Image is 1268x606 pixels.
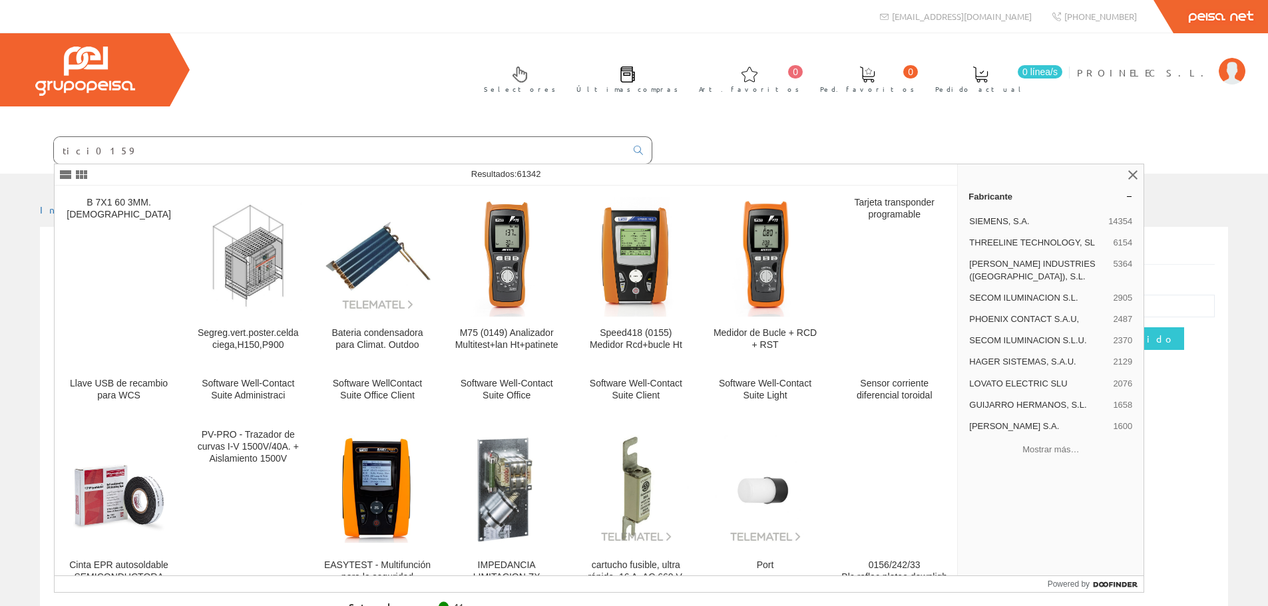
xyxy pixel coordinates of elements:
[35,47,135,96] img: Grupo Peisa
[712,327,819,351] div: Medidor de Bucle + RCD + RST
[582,378,690,402] div: Software Well-Contact Suite Client
[184,186,312,367] a: Segreg.vert.poster.celda ciega,H150,P900 Segreg.vert.poster.celda ciega,H150,P900
[194,327,302,351] div: Segreg.vert.poster.celda ciega,H150,P900
[963,438,1138,460] button: Mostrar más…
[55,367,183,417] a: Llave USB de recambio para WCS
[466,197,547,317] img: M75 (0149) Analizador Multitest+lan Ht+patinete
[935,82,1026,96] span: Pedido actual
[969,292,1108,304] span: SECOM ILUMINACION S.L.
[1113,237,1132,249] span: 6154
[65,435,172,542] img: Cinta EPR autosoldable SEMICONDUCTORA apantallado cable hasta 69kV 9,1m x 38mm x 0,76mm Negro CE
[194,203,302,310] img: Segreg.vert.poster.celda ciega,H150,P900
[443,367,571,417] a: Software Well-Contact Suite Office
[1113,292,1132,304] span: 2905
[323,203,431,310] img: Bateria condensadora para Climat. Outdoo
[323,327,431,351] div: Bateria condensadora para Climat. Outdoo
[841,559,948,595] div: 0156/242/33 Blc.reflec.platea.downlight
[969,258,1108,282] span: [PERSON_NAME] INDUSTRIES ([GEOGRAPHIC_DATA]), S.L.
[969,313,1108,325] span: PHOENIX CONTACT S.A.U,
[830,186,958,367] a: Tarjeta transponder programable
[453,327,560,351] div: M75 (0149) Analizador Multitest+lan Ht+patinete
[1113,335,1132,347] span: 2370
[65,197,172,221] div: B 7X1 60 3MM.[DEMOGRAPHIC_DATA]
[184,367,312,417] a: Software Well-Contact Suite Administraci
[820,82,915,96] span: Ped. favoritos
[484,82,556,96] span: Selectores
[313,186,441,367] a: Bateria condensadora para Climat. Outdoo Bateria condensadora para Climat. Outdoo
[471,55,562,101] a: Selectores
[517,169,540,179] span: 61342
[576,82,678,96] span: Últimas compras
[969,335,1108,347] span: SECOM ILUMINACION S.L.U.
[1113,378,1132,390] span: 2076
[443,186,571,367] a: M75 (0149) Analizador Multitest+lan Ht+patinete M75 (0149) Analizador Multitest+lan Ht+patinete
[969,237,1108,249] span: THREELINE TECHNOLOGY, SL
[1113,356,1132,368] span: 2129
[323,378,431,402] div: Software WellContact Suite Office Client
[1113,399,1132,411] span: 1658
[582,435,690,542] img: cartucho fusible, ultra rápido, 16 A, AC 660 V, size 0000, 18 x 19 x 100 mm, gR, UL, visual indicat
[892,11,1032,22] span: [EMAIL_ADDRESS][DOMAIN_NAME]
[65,378,172,402] div: Llave USB de recambio para WCS
[54,137,626,164] input: Buscar ...
[922,55,1066,101] a: 0 línea/s Pedido actual
[323,435,431,542] img: EASYTEST - Multifunción para la seguridad eléctrica de B.T. con Autotest
[1077,55,1245,68] a: PROINELEC S.L.
[841,378,948,402] div: Sensor corriente diferencial toroidal
[563,55,685,101] a: Últimas compras
[712,378,819,402] div: Software Well-Contact Suite Light
[712,559,819,571] div: Port
[830,367,958,417] a: Sensor corriente diferencial toroidal
[1077,66,1212,79] span: PROINELEC S.L.
[958,186,1144,207] a: Fabricante
[841,197,948,221] div: Tarjeta transponder programable
[55,186,183,367] a: B 7X1 60 3MM.[DEMOGRAPHIC_DATA]
[313,367,441,417] a: Software WellContact Suite Office Client
[969,356,1108,368] span: HAGER SISTEMAS, S.A.U.
[1113,420,1132,432] span: 1600
[471,169,541,179] span: Resultados:
[1064,11,1137,22] span: [PHONE_NUMBER]
[453,435,560,542] img: IMPEDANCIA LIMITACION ZX
[592,197,679,317] img: Speed418 (0155) Medidor Rcd+bucle Ht
[1113,258,1132,282] span: 5364
[453,378,560,402] div: Software Well-Contact Suite Office
[194,378,302,402] div: Software Well-Contact Suite Administraci
[903,65,918,78] span: 0
[701,367,829,417] a: Software Well-Contact Suite Light
[572,367,700,417] a: Software Well-Contact Suite Client
[969,378,1108,390] span: LOVATO ELECTRIC SLU
[194,429,302,465] div: PV-PRO - Trazador de curvas I-V 1500V/40A. + Aislamiento 1500V
[969,420,1108,432] span: [PERSON_NAME] S.A.
[969,216,1103,227] span: SIEMENS, S.A.
[1113,313,1132,325] span: 2487
[582,327,690,351] div: Speed418 (0155) Medidor Rcd+bucle Ht
[969,399,1108,411] span: GUIJARRO HERMANOS, S.L.
[701,186,829,367] a: Medidor de Bucle + RCD + RST Medidor de Bucle + RCD + RST
[453,559,560,583] div: IMPEDANCIA LIMITACION ZX
[1048,576,1144,592] a: Powered by
[1018,65,1062,78] span: 0 línea/s
[1048,578,1090,590] span: Powered by
[788,65,803,78] span: 0
[40,204,97,216] a: Inicio
[726,197,805,317] img: Medidor de Bucle + RCD + RST
[1108,216,1132,227] span: 14354
[712,435,819,542] img: Port
[699,82,799,96] span: Art. favoritos
[572,186,700,367] a: Speed418 (0155) Medidor Rcd+bucle Ht Speed418 (0155) Medidor Rcd+bucle Ht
